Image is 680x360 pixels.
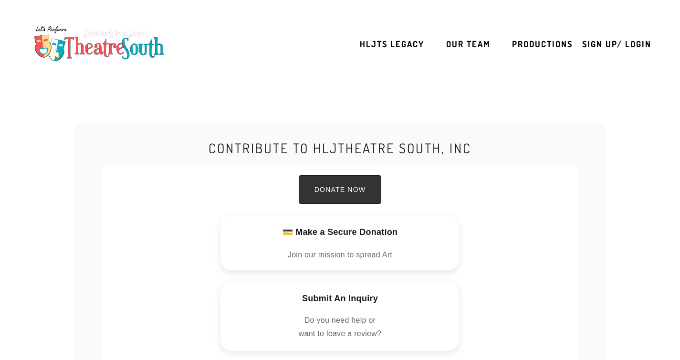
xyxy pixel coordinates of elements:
a: Sign up/ Login [582,34,651,53]
a: Productions [512,34,573,53]
p: Submit An Inquiry [230,292,450,306]
a: Donate Now [299,175,381,204]
p: Donate Now [314,184,366,195]
img: TheatreSouth [29,21,170,66]
a: Our Team [446,34,491,53]
a: HLJTS Legacy [360,34,424,53]
p: want to leave a review? [230,328,450,339]
p: Join our mission to spread Art [230,249,450,261]
p: Do you need help or [230,315,450,326]
p: 💳 Make a Secure Donation [230,225,450,239]
a: Submit An Inquiry Do you need help or want to leave a review? [112,282,568,351]
h2: Contribute to HLJtheatre south, inc [93,140,587,156]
